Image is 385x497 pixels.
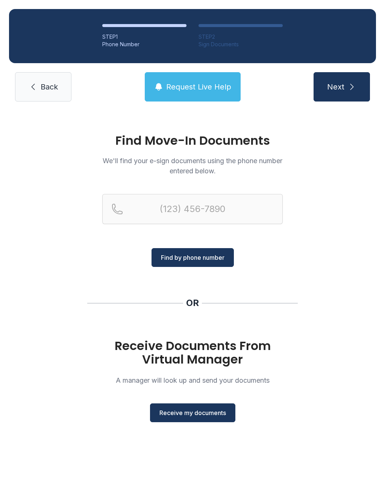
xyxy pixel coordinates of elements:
div: OR [186,297,199,309]
div: Phone Number [102,41,186,48]
span: Request Live Help [166,82,231,92]
p: We'll find your e-sign documents using the phone number entered below. [102,156,283,176]
span: Next [327,82,344,92]
h1: Receive Documents From Virtual Manager [102,339,283,366]
span: Back [41,82,58,92]
span: Receive my documents [159,408,226,417]
p: A manager will look up and send your documents [102,375,283,385]
div: STEP 2 [199,33,283,41]
input: Reservation phone number [102,194,283,224]
span: Find by phone number [161,253,224,262]
div: STEP 1 [102,33,186,41]
div: Sign Documents [199,41,283,48]
h1: Find Move-In Documents [102,135,283,147]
